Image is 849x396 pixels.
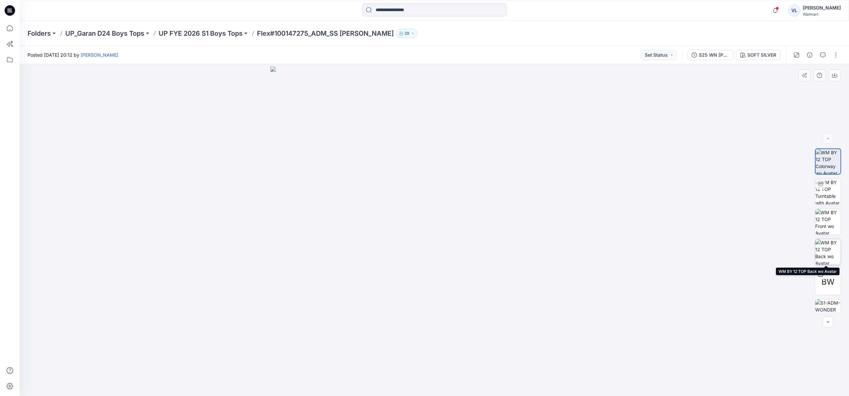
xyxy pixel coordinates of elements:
[747,51,776,59] div: SOFT SILVER
[81,52,118,58] a: [PERSON_NAME]
[65,29,144,38] a: UP_Garan D24 Boys Tops
[821,276,835,288] span: BW
[28,51,118,58] span: Posted [DATE] 20:12 by
[803,12,841,17] div: Walmart
[803,4,841,12] div: [PERSON_NAME]
[815,239,841,265] img: WM BY 12 TOP Back wo Avatar
[405,30,409,37] p: 29
[257,29,394,38] p: Flex#100147275_ADM_SS [PERSON_NAME]
[804,50,815,60] button: Details
[699,51,729,59] div: S25 WN [PERSON_NAME]
[815,179,841,204] img: WM BY 12 TOP Turntable with Avatar
[396,29,418,38] button: 29
[815,209,841,235] img: WM BY 12 TOP Front wo Avatar
[159,29,243,38] a: UP FYE 2026 S1 Boys Tops
[788,5,800,16] div: VL
[28,29,51,38] a: Folders
[815,299,841,325] img: S1-ADM-WONDER NATION SS RAGLAN HENLEY TEE- 100147275
[816,149,840,174] img: WM BY 12 TOP Colorway wo Avatar
[736,50,780,60] button: SOFT SILVER
[687,50,733,60] button: S25 WN [PERSON_NAME]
